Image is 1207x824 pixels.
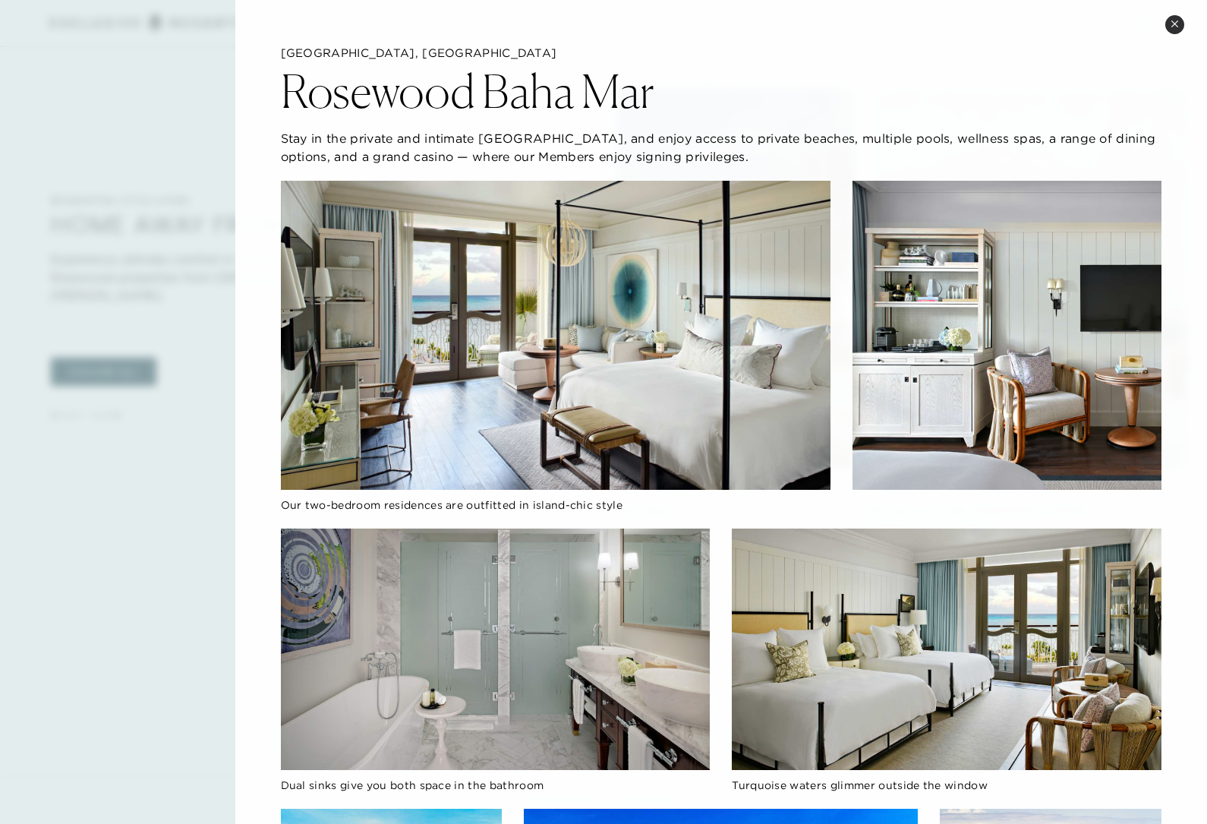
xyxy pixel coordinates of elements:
[281,46,1161,61] h5: [GEOGRAPHIC_DATA], [GEOGRAPHIC_DATA]
[281,498,623,512] span: Our two-bedroom residences are outfitted in island-chic style
[281,129,1161,166] p: Stay in the private and intimate [GEOGRAPHIC_DATA], and enjoy access to private beaches, multiple...
[281,68,654,114] h2: Rosewood Baha Mar
[281,778,544,792] span: Dual sinks give you both space in the bathroom
[732,778,988,792] span: Turquoise waters glimmer outside the window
